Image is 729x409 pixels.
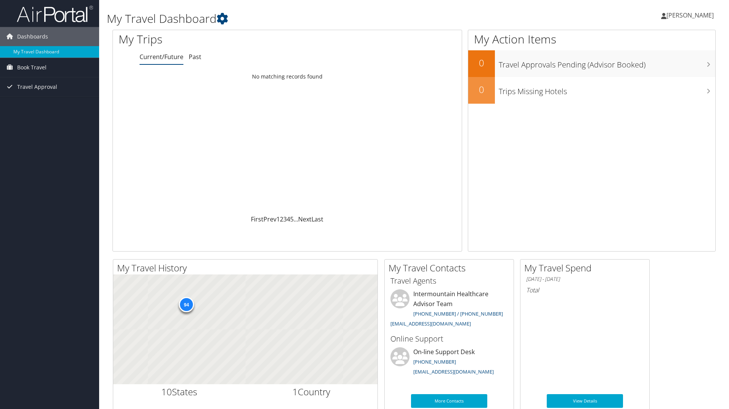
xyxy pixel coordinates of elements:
[524,261,649,274] h2: My Travel Spend
[468,77,715,104] a: 0Trips Missing Hotels
[119,31,311,47] h1: My Trips
[280,215,283,223] a: 2
[251,385,372,398] h2: Country
[468,31,715,47] h1: My Action Items
[17,77,57,96] span: Travel Approval
[411,394,487,408] a: More Contacts
[290,215,294,223] a: 5
[468,50,715,77] a: 0Travel Approvals Pending (Advisor Booked)
[178,297,194,312] div: 94
[390,334,508,344] h3: Online Support
[287,215,290,223] a: 4
[413,368,494,375] a: [EMAIL_ADDRESS][DOMAIN_NAME]
[387,347,512,379] li: On-line Support Desk
[390,276,508,286] h3: Travel Agents
[413,310,503,317] a: [PHONE_NUMBER] / [PHONE_NUMBER]
[526,286,644,294] h6: Total
[140,53,183,61] a: Current/Future
[283,215,287,223] a: 3
[389,261,514,274] h2: My Travel Contacts
[499,56,715,70] h3: Travel Approvals Pending (Advisor Booked)
[17,58,47,77] span: Book Travel
[189,53,201,61] a: Past
[298,215,312,223] a: Next
[666,11,714,19] span: [PERSON_NAME]
[413,358,456,365] a: [PHONE_NUMBER]
[312,215,323,223] a: Last
[292,385,298,398] span: 1
[263,215,276,223] a: Prev
[17,5,93,23] img: airportal-logo.png
[468,83,495,96] h2: 0
[294,215,298,223] span: …
[547,394,623,408] a: View Details
[17,27,48,46] span: Dashboards
[113,70,462,83] td: No matching records found
[661,4,721,27] a: [PERSON_NAME]
[499,82,715,97] h3: Trips Missing Hotels
[387,289,512,330] li: Intermountain Healthcare Advisor Team
[119,385,240,398] h2: States
[390,320,471,327] a: [EMAIL_ADDRESS][DOMAIN_NAME]
[276,215,280,223] a: 1
[107,11,517,27] h1: My Travel Dashboard
[161,385,172,398] span: 10
[251,215,263,223] a: First
[468,56,495,69] h2: 0
[526,276,644,283] h6: [DATE] - [DATE]
[117,261,377,274] h2: My Travel History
